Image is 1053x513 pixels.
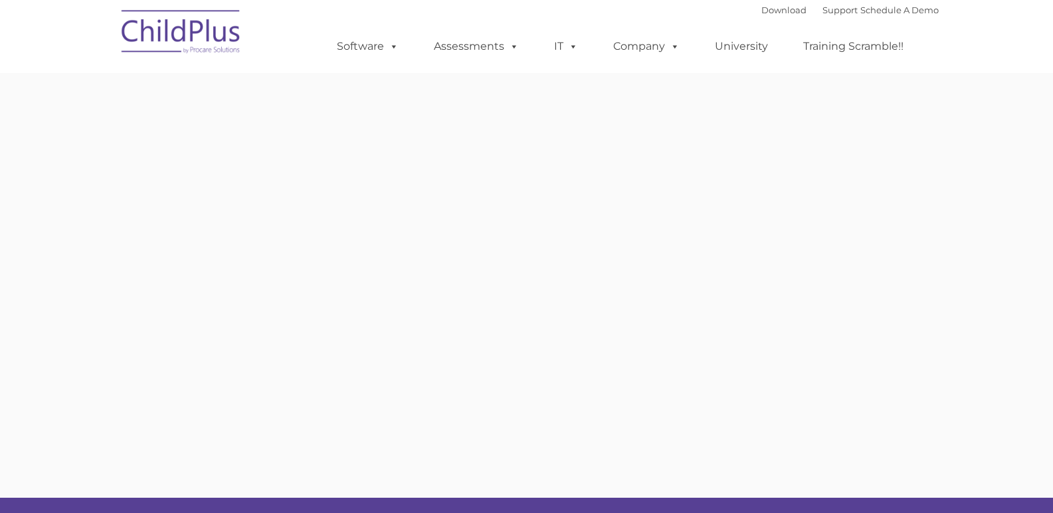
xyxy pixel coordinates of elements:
img: ChildPlus by Procare Solutions [115,1,248,67]
a: Support [822,5,858,15]
a: IT [541,33,591,60]
a: Software [324,33,412,60]
a: Schedule A Demo [860,5,939,15]
font: | [761,5,939,15]
a: Training Scramble!! [790,33,917,60]
a: Assessments [421,33,532,60]
a: Download [761,5,807,15]
a: University [702,33,781,60]
a: Company [600,33,693,60]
